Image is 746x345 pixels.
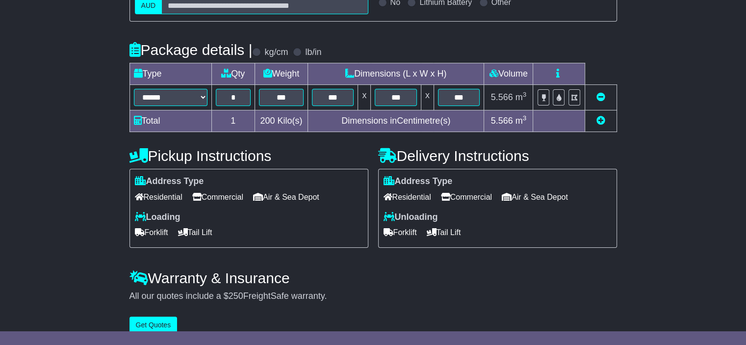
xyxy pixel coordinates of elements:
td: Weight [255,63,308,85]
td: 1 [211,110,255,132]
td: Total [129,110,211,132]
td: Type [129,63,211,85]
label: Address Type [384,176,453,187]
span: Forklift [135,225,168,240]
span: m [515,116,527,126]
td: Dimensions in Centimetre(s) [308,110,484,132]
sup: 3 [523,114,527,122]
span: Residential [135,189,182,205]
span: Residential [384,189,431,205]
span: 5.566 [491,92,513,102]
span: Tail Lift [178,225,212,240]
span: 250 [229,291,243,301]
label: Address Type [135,176,204,187]
span: 200 [260,116,275,126]
span: Tail Lift [427,225,461,240]
span: Commercial [441,189,492,205]
a: Add new item [596,116,605,126]
label: kg/cm [264,47,288,58]
span: Commercial [192,189,243,205]
a: Remove this item [596,92,605,102]
td: Qty [211,63,255,85]
h4: Delivery Instructions [378,148,617,164]
td: x [421,85,434,110]
span: 5.566 [491,116,513,126]
h4: Pickup Instructions [129,148,368,164]
h4: Package details | [129,42,253,58]
div: All our quotes include a $ FreightSafe warranty. [129,291,617,302]
td: Kilo(s) [255,110,308,132]
span: Air & Sea Depot [502,189,568,205]
label: Loading [135,212,180,223]
h4: Warranty & Insurance [129,270,617,286]
td: Volume [484,63,533,85]
span: Forklift [384,225,417,240]
td: Dimensions (L x W x H) [308,63,484,85]
td: x [358,85,371,110]
label: lb/in [305,47,321,58]
button: Get Quotes [129,317,178,334]
label: Unloading [384,212,438,223]
span: Air & Sea Depot [253,189,319,205]
span: m [515,92,527,102]
sup: 3 [523,91,527,98]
